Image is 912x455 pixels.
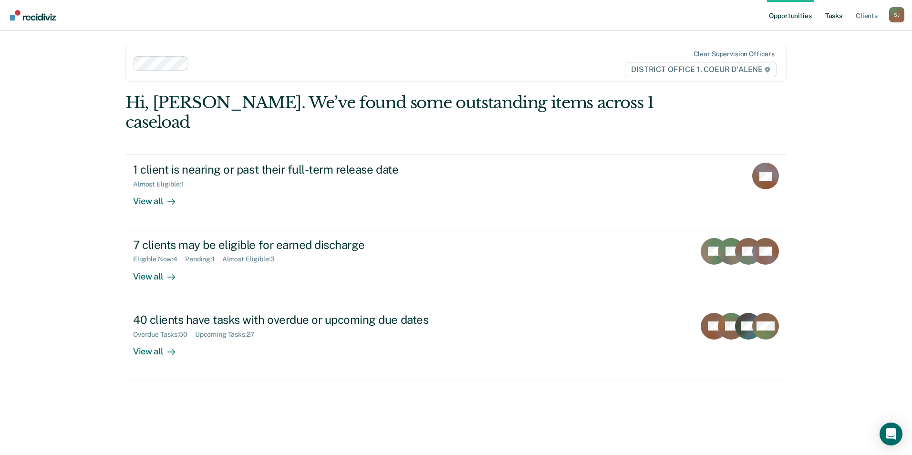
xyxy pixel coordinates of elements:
div: View all [133,338,187,357]
div: View all [133,263,187,282]
a: 1 client is nearing or past their full-term release dateAlmost Eligible:1View all [125,155,787,230]
div: Overdue Tasks : 50 [133,331,195,339]
div: S J [889,7,904,22]
img: Recidiviz [10,10,56,21]
div: View all [133,188,187,207]
span: DISTRICT OFFICE 1, COEUR D'ALENE [625,62,777,77]
div: Eligible Now : 4 [133,255,185,263]
div: Clear supervision officers [694,50,775,58]
div: Open Intercom Messenger [880,423,902,445]
a: 40 clients have tasks with overdue or upcoming due datesOverdue Tasks:50Upcoming Tasks:27View all [125,305,787,380]
div: 40 clients have tasks with overdue or upcoming due dates [133,313,468,327]
div: Pending : 1 [185,255,222,263]
a: 7 clients may be eligible for earned dischargeEligible Now:4Pending:1Almost Eligible:3View all [125,230,787,305]
div: Hi, [PERSON_NAME]. We’ve found some outstanding items across 1 caseload [125,93,654,132]
div: Almost Eligible : 3 [222,255,282,263]
div: Almost Eligible : 1 [133,180,192,188]
button: Profile dropdown button [889,7,904,22]
div: 7 clients may be eligible for earned discharge [133,238,468,252]
div: Upcoming Tasks : 27 [195,331,262,339]
div: 1 client is nearing or past their full-term release date [133,163,468,176]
